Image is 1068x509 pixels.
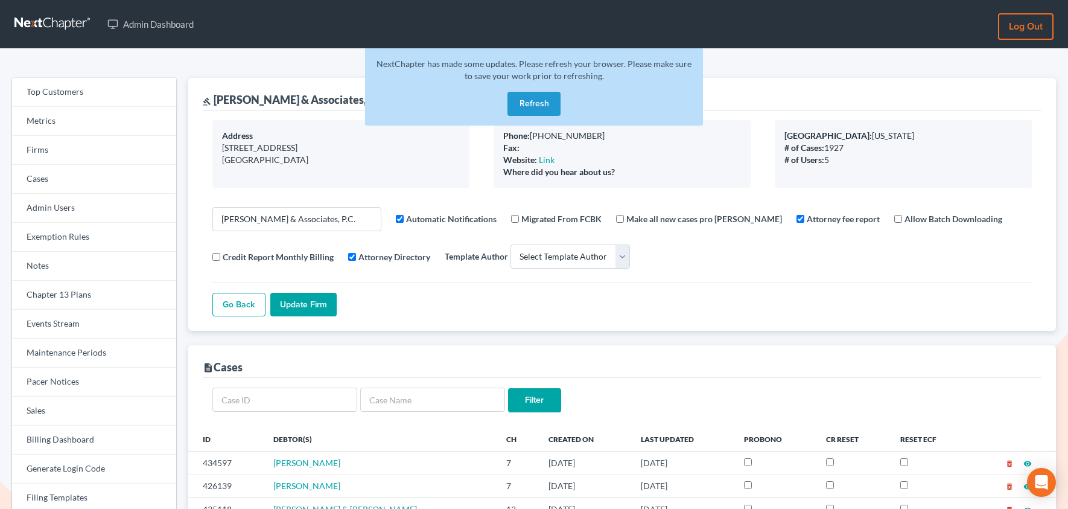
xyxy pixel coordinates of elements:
a: Metrics [12,107,176,136]
div: [PHONE_NUMBER] [503,130,741,142]
b: Website: [503,155,537,165]
a: Log out [998,13,1054,40]
a: [PERSON_NAME] [273,481,340,491]
label: Attorney Directory [358,251,430,263]
th: ID [188,427,264,451]
a: Pacer Notices [12,368,176,397]
a: Link [539,155,555,165]
span: NextChapter has made some updates. Please refresh your browser. Please make sure to save your wor... [377,59,691,81]
b: Address [222,130,253,141]
td: 434597 [188,452,264,475]
div: 1927 [784,142,1022,154]
th: CR Reset [816,427,891,451]
div: Open Intercom Messenger [1027,468,1056,497]
a: Top Customers [12,78,176,107]
label: Allow Batch Downloading [904,213,1002,225]
a: [PERSON_NAME] [273,458,340,468]
b: # of Users: [784,155,824,165]
a: Firms [12,136,176,165]
a: delete_forever [1005,481,1014,491]
div: [GEOGRAPHIC_DATA] [222,154,460,166]
div: Cases [203,360,243,374]
th: Reset ECF [891,427,970,451]
th: Ch [497,427,539,451]
b: [GEOGRAPHIC_DATA]: [784,130,872,141]
b: Phone: [503,130,530,141]
label: Attorney fee report [807,213,880,225]
i: gavel [203,97,211,106]
i: visibility [1023,482,1032,491]
label: Credit Report Monthly Billing [223,251,334,263]
div: [US_STATE] [784,130,1022,142]
th: Last Updated [631,427,734,451]
i: description [203,362,214,373]
th: Created On [539,427,631,451]
td: 426139 [188,475,264,498]
a: Billing Dashboard [12,426,176,455]
b: Fax: [503,142,520,153]
a: Admin Users [12,194,176,223]
a: Notes [12,252,176,281]
label: Automatic Notifications [406,213,497,225]
td: [DATE] [631,452,734,475]
td: [DATE] [631,475,734,498]
a: visibility [1023,481,1032,491]
input: Case Name [360,388,505,412]
a: Cases [12,165,176,194]
b: Where did you hear about us? [503,167,615,177]
th: ProBono [734,427,816,451]
label: Make all new cases pro [PERSON_NAME] [626,213,782,225]
i: delete_forever [1005,482,1014,491]
label: Migrated From FCBK [521,213,602,225]
a: Exemption Rules [12,223,176,252]
label: Template Author [445,250,508,263]
td: [DATE] [539,452,631,475]
td: [DATE] [539,475,631,498]
i: delete_forever [1005,459,1014,468]
a: Generate Login Code [12,455,176,484]
div: [PERSON_NAME] & Associates, P.C. [203,92,385,107]
td: 7 [497,475,539,498]
a: Chapter 13 Plans [12,281,176,310]
a: Maintenance Periods [12,339,176,368]
div: 5 [784,154,1022,166]
a: Admin Dashboard [101,13,200,35]
a: Sales [12,397,176,426]
input: Case ID [212,388,357,412]
input: Filter [508,388,561,412]
i: visibility [1023,459,1032,468]
a: delete_forever [1005,458,1014,468]
button: Refresh [507,92,561,116]
input: Update Firm [270,293,337,317]
b: # of Cases: [784,142,824,153]
td: 7 [497,452,539,475]
a: Events Stream [12,310,176,339]
div: [STREET_ADDRESS] [222,142,460,154]
th: Debtor(s) [264,427,497,451]
a: Go Back [212,293,265,317]
a: visibility [1023,458,1032,468]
